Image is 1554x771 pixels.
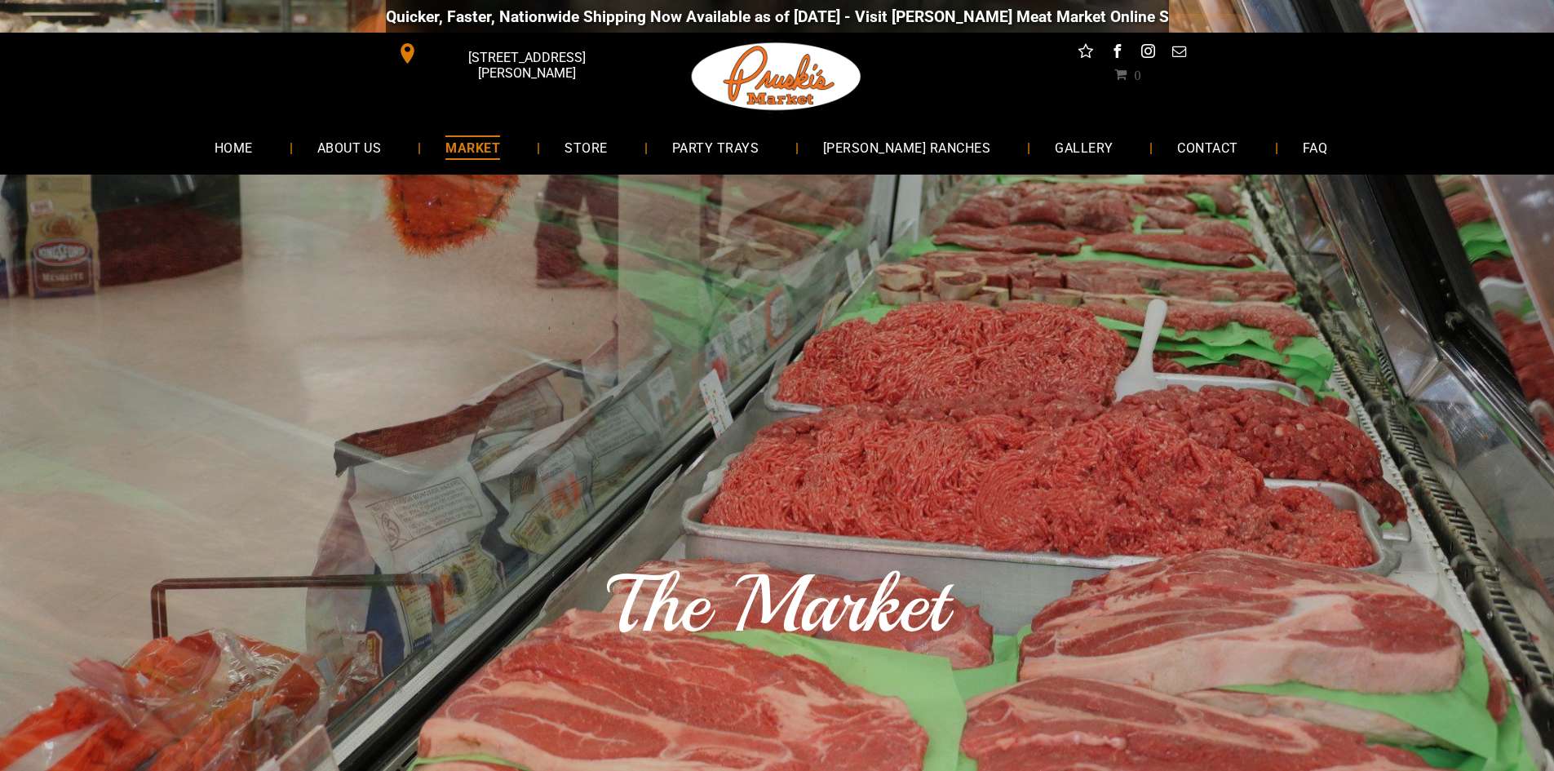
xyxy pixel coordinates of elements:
a: CONTACT [1153,126,1262,169]
a: [STREET_ADDRESS][PERSON_NAME] [386,41,635,66]
a: PARTY TRAYS [648,126,783,169]
a: ABOUT US [293,126,406,169]
a: FAQ [1278,126,1352,169]
a: STORE [540,126,631,169]
a: Social network [1075,41,1096,66]
a: email [1168,41,1189,66]
a: [PERSON_NAME] RANCHES [799,126,1015,169]
a: HOME [190,126,277,169]
a: instagram [1137,41,1158,66]
a: facebook [1106,41,1127,66]
img: Pruski-s+Market+HQ+Logo2-1920w.png [688,33,865,121]
span: The Market [607,554,947,655]
a: MARKET [421,126,525,169]
span: [STREET_ADDRESS][PERSON_NAME] [421,42,631,89]
a: GALLERY [1030,126,1137,169]
span: 0 [1134,68,1140,81]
